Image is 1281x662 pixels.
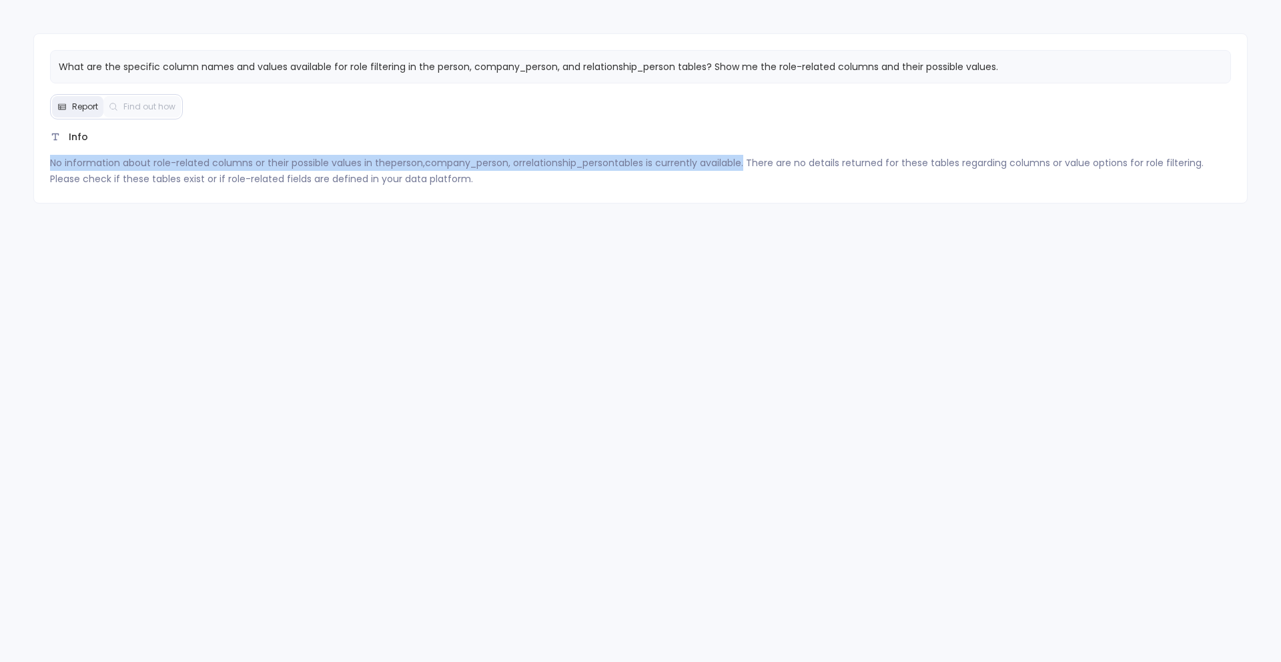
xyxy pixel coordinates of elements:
span: Info [69,130,88,144]
code: relationship_person [522,156,614,170]
button: Find out how [103,96,181,117]
code: person [391,156,423,170]
span: What are the specific column names and values available for role filtering in the person, company... [59,60,998,73]
code: company_person [425,156,508,170]
span: Report [72,101,98,112]
p: No information about role-related columns or their possible values in the , , or tables is curren... [50,155,1232,187]
span: Find out how [123,101,175,112]
button: Report [52,96,103,117]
